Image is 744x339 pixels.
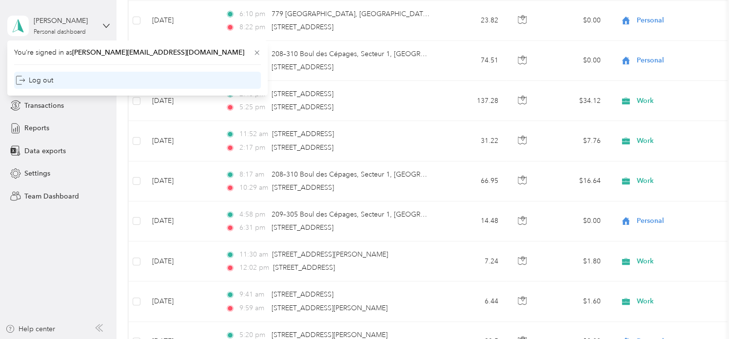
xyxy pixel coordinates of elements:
[637,256,726,267] span: Work
[72,48,244,57] span: [PERSON_NAME][EMAIL_ADDRESS][DOMAIN_NAME]
[637,15,726,26] span: Personal
[272,103,333,111] span: [STREET_ADDRESS]
[144,201,217,241] td: [DATE]
[239,129,268,140] span: 11:52 am
[144,1,217,41] td: [DATE]
[637,176,726,186] span: Work
[144,161,217,201] td: [DATE]
[272,331,388,339] span: [STREET_ADDRESS][PERSON_NAME]
[637,55,726,66] span: Personal
[24,123,49,133] span: Reports
[540,121,608,161] td: $7.76
[272,23,333,31] span: [STREET_ADDRESS]
[239,22,267,33] span: 8:22 pm
[272,210,538,219] span: 209–305 Boul des Cépages, Secteur 1, [GEOGRAPHIC_DATA], [GEOGRAPHIC_DATA]
[239,169,267,180] span: 8:17 am
[272,183,334,192] span: [STREET_ADDRESS]
[272,290,333,299] span: [STREET_ADDRESS]
[540,41,608,81] td: $0.00
[540,201,608,241] td: $0.00
[239,262,269,273] span: 12:02 pm
[637,216,726,226] span: Personal
[540,281,608,321] td: $1.60
[442,281,506,321] td: 6.44
[24,168,50,179] span: Settings
[239,209,267,220] span: 4:58 pm
[272,90,333,98] span: [STREET_ADDRESS]
[14,47,261,58] span: You’re signed in as
[540,1,608,41] td: $0.00
[442,121,506,161] td: 31.22
[442,161,506,201] td: 66.95
[272,130,334,138] span: [STREET_ADDRESS]
[637,136,726,146] span: Work
[272,143,333,152] span: [STREET_ADDRESS]
[273,263,335,272] span: [STREET_ADDRESS]
[272,10,504,18] span: 779 [GEOGRAPHIC_DATA], [GEOGRAPHIC_DATA], [GEOGRAPHIC_DATA]
[442,1,506,41] td: 23.82
[637,96,726,106] span: Work
[442,41,506,81] td: 74.51
[24,191,79,201] span: Team Dashboard
[442,241,506,281] td: 7.24
[239,222,267,233] span: 6:31 pm
[34,16,95,26] div: [PERSON_NAME]
[239,289,267,300] span: 9:41 am
[272,63,333,71] span: [STREET_ADDRESS]
[24,100,64,111] span: Transactions
[239,102,267,113] span: 5:25 pm
[272,304,388,312] span: [STREET_ADDRESS][PERSON_NAME]
[144,281,217,321] td: [DATE]
[540,161,608,201] td: $16.64
[540,81,608,121] td: $34.12
[5,324,55,334] button: Help center
[239,9,267,20] span: 6:10 pm
[239,142,267,153] span: 2:17 pm
[16,75,53,85] div: Log out
[144,121,217,161] td: [DATE]
[272,50,538,58] span: 208–310 Boul des Cépages, Secteur 1, [GEOGRAPHIC_DATA], [GEOGRAPHIC_DATA]
[34,29,86,35] div: Personal dashboard
[239,303,267,314] span: 9:59 am
[272,250,388,259] span: [STREET_ADDRESS][PERSON_NAME]
[144,241,217,281] td: [DATE]
[442,81,506,121] td: 137.28
[239,182,268,193] span: 10:29 am
[689,284,744,339] iframe: Everlance-gr Chat Button Frame
[272,170,538,179] span: 208–310 Boul des Cépages, Secteur 1, [GEOGRAPHIC_DATA], [GEOGRAPHIC_DATA]
[637,296,726,307] span: Work
[24,146,66,156] span: Data exports
[144,81,217,121] td: [DATE]
[239,249,268,260] span: 11:30 am
[442,201,506,241] td: 14.48
[272,223,333,232] span: [STREET_ADDRESS]
[540,241,608,281] td: $1.80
